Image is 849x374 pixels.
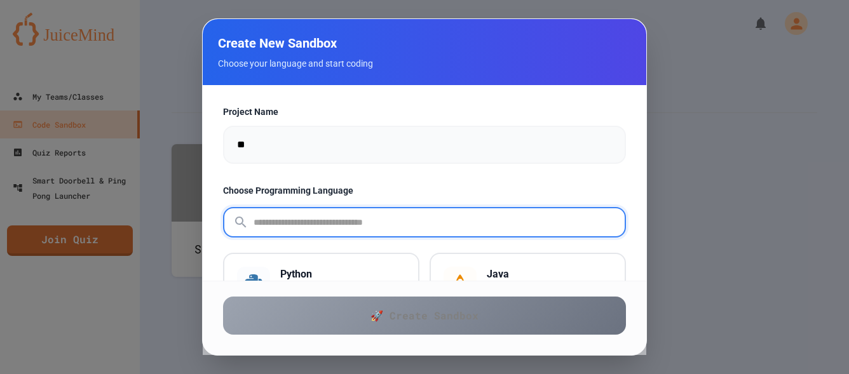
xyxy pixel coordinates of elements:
label: Project Name [223,105,626,118]
p: Choose your language and start coding [218,57,631,70]
h2: Create New Sandbox [218,34,631,52]
h3: Java [487,267,612,282]
label: Choose Programming Language [223,184,626,197]
span: 🚀 Create Sandbox [370,308,479,323]
h3: Python [280,267,405,282]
